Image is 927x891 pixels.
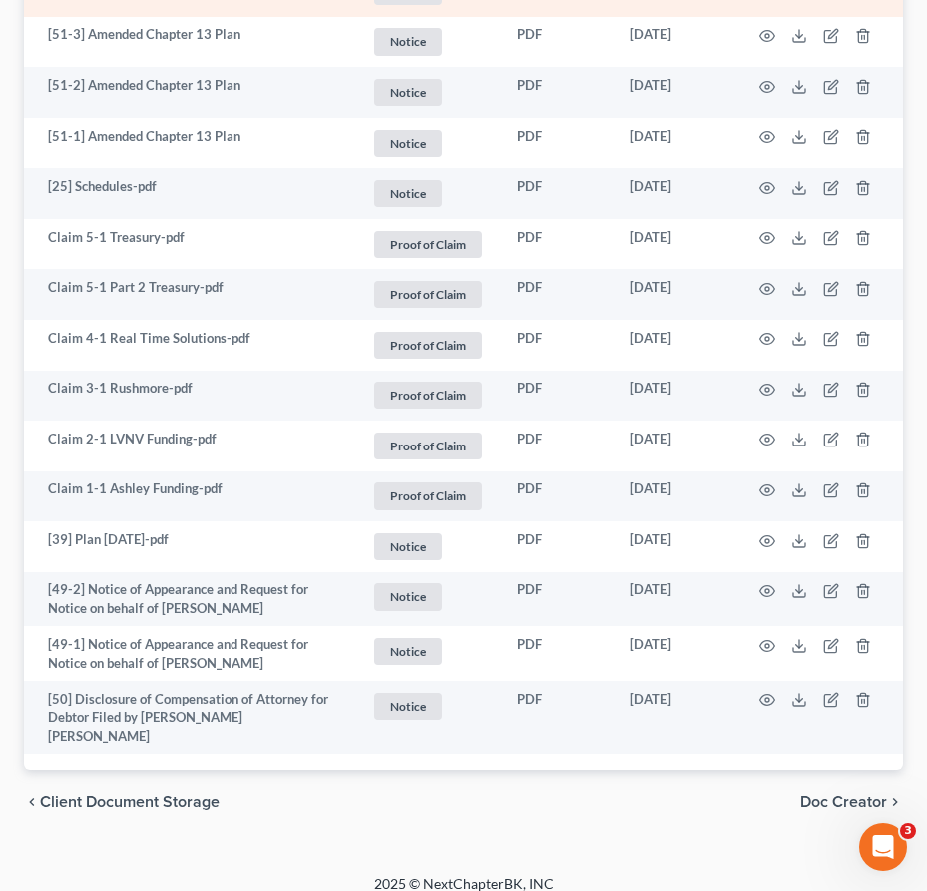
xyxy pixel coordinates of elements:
a: Notice [371,580,485,613]
td: [39] Plan [DATE]-pdf [24,521,355,572]
td: PDF [501,67,614,118]
td: [DATE] [614,118,735,169]
span: Doc Creator [800,794,887,810]
td: [50] Disclosure of Compensation of Attorney for Debtor Filed by [PERSON_NAME] [PERSON_NAME] [24,681,355,754]
span: Notice [374,693,442,720]
td: PDF [501,118,614,169]
span: Proof of Claim [374,433,482,459]
td: [DATE] [614,17,735,68]
td: [DATE] [614,521,735,572]
td: PDF [501,471,614,522]
td: [DATE] [614,67,735,118]
td: [51-3] Amended Chapter 13 Plan [24,17,355,68]
td: PDF [501,681,614,754]
a: Notice [371,177,485,210]
span: Notice [374,180,442,207]
td: Claim 2-1 LVNV Funding-pdf [24,421,355,471]
td: Claim 4-1 Real Time Solutions-pdf [24,320,355,371]
a: Notice [371,530,485,563]
span: Proof of Claim [374,281,482,308]
td: [DATE] [614,681,735,754]
span: Proof of Claim [374,231,482,258]
td: Claim 1-1 Ashley Funding-pdf [24,471,355,522]
span: Proof of Claim [374,482,482,509]
td: Claim 5-1 Treasury-pdf [24,219,355,270]
span: 3 [900,823,916,839]
span: Notice [374,583,442,610]
a: Proof of Claim [371,379,485,412]
span: Client Document Storage [40,794,220,810]
a: Notice [371,76,485,109]
a: Notice [371,690,485,723]
td: PDF [501,626,614,681]
td: PDF [501,371,614,422]
span: Notice [374,130,442,157]
button: chevron_left Client Document Storage [24,794,220,810]
a: Notice [371,635,485,668]
td: [DATE] [614,371,735,422]
td: PDF [501,320,614,371]
a: Proof of Claim [371,329,485,362]
span: Proof of Claim [374,332,482,359]
td: [49-2] Notice of Appearance and Request for Notice on behalf of [PERSON_NAME] [24,572,355,627]
td: [DATE] [614,269,735,320]
td: Claim 5-1 Part 2 Treasury-pdf [24,269,355,320]
a: Proof of Claim [371,228,485,261]
td: PDF [501,572,614,627]
td: PDF [501,168,614,219]
button: Doc Creator chevron_right [800,794,903,810]
td: [DATE] [614,471,735,522]
td: PDF [501,521,614,572]
td: [25] Schedules-pdf [24,168,355,219]
td: Claim 3-1 Rushmore-pdf [24,371,355,422]
a: Notice [371,127,485,160]
td: PDF [501,421,614,471]
td: PDF [501,17,614,68]
td: [51-2] Amended Chapter 13 Plan [24,67,355,118]
i: chevron_right [887,794,903,810]
td: PDF [501,269,614,320]
span: Notice [374,638,442,665]
td: [DATE] [614,168,735,219]
td: [51-1] Amended Chapter 13 Plan [24,118,355,169]
td: [DATE] [614,320,735,371]
td: PDF [501,219,614,270]
a: Proof of Claim [371,479,485,512]
a: Proof of Claim [371,278,485,311]
span: Notice [374,79,442,106]
td: [DATE] [614,626,735,681]
td: [DATE] [614,219,735,270]
i: chevron_left [24,794,40,810]
td: [DATE] [614,421,735,471]
td: [49-1] Notice of Appearance and Request for Notice on behalf of [PERSON_NAME] [24,626,355,681]
span: Proof of Claim [374,382,482,409]
a: Notice [371,25,485,58]
a: Proof of Claim [371,430,485,462]
td: [DATE] [614,572,735,627]
iframe: Intercom live chat [859,823,907,871]
span: Notice [374,28,442,55]
span: Notice [374,533,442,560]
